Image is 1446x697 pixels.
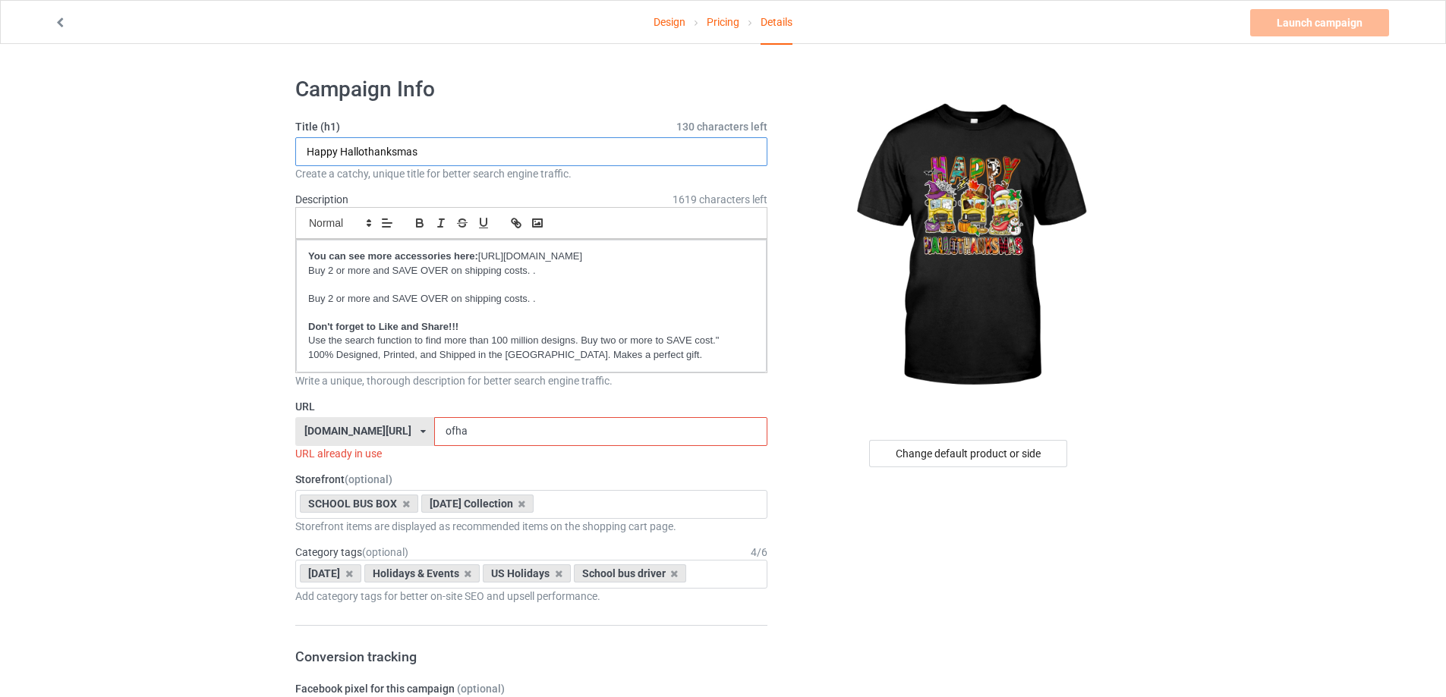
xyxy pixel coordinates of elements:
[362,546,408,558] span: (optional)
[295,519,767,534] div: Storefront items are displayed as recommended items on the shopping cart page.
[751,545,767,560] div: 4 / 6
[295,373,767,388] div: Write a unique, thorough description for better search engine traffic.
[295,76,767,103] h1: Campaign Info
[345,473,392,485] span: (optional)
[295,193,348,206] label: Description
[574,564,687,582] div: School bus driver
[308,264,755,278] p: Buy 2 or more and SAVE OVER on shipping costs. .
[654,1,685,43] a: Design
[308,250,478,262] strong: You can see more accessories here:
[295,446,767,461] div: URL already in use
[295,589,767,604] div: Add category tags for better on-site SEO and upsell performance.
[364,564,480,582] div: Holidays & Events
[308,348,755,363] p: 100% Designed, Printed, and Shipped in the [GEOGRAPHIC_DATA]. Makes a perfect gift.
[295,545,408,560] label: Category tags
[308,292,755,306] p: Buy 2 or more and SAVE OVER on shipping costs. .
[295,648,767,665] h3: Conversion tracking
[295,472,767,487] label: Storefront
[308,334,755,348] p: Use the search function to find more than 100 million designs. Buy two or more to SAVE cost."
[300,494,418,513] div: SCHOOL BUS BOX
[483,564,571,582] div: US Holidays
[295,119,767,134] label: Title (h1)
[304,425,411,436] div: [DOMAIN_NAME][URL]
[676,119,767,134] span: 130 characters left
[707,1,739,43] a: Pricing
[421,494,534,513] div: [DATE] Collection
[673,192,767,207] span: 1619 characters left
[308,250,755,264] p: [URL][DOMAIN_NAME]
[308,321,458,332] strong: Don't forget to Like and Share!!!
[300,564,361,582] div: [DATE]
[457,683,505,695] span: (optional)
[295,399,767,414] label: URL
[869,440,1067,467] div: Change default product or side
[295,681,767,696] label: Facebook pixel for this campaign
[761,1,792,45] div: Details
[295,166,767,181] div: Create a catchy, unique title for better search engine traffic.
